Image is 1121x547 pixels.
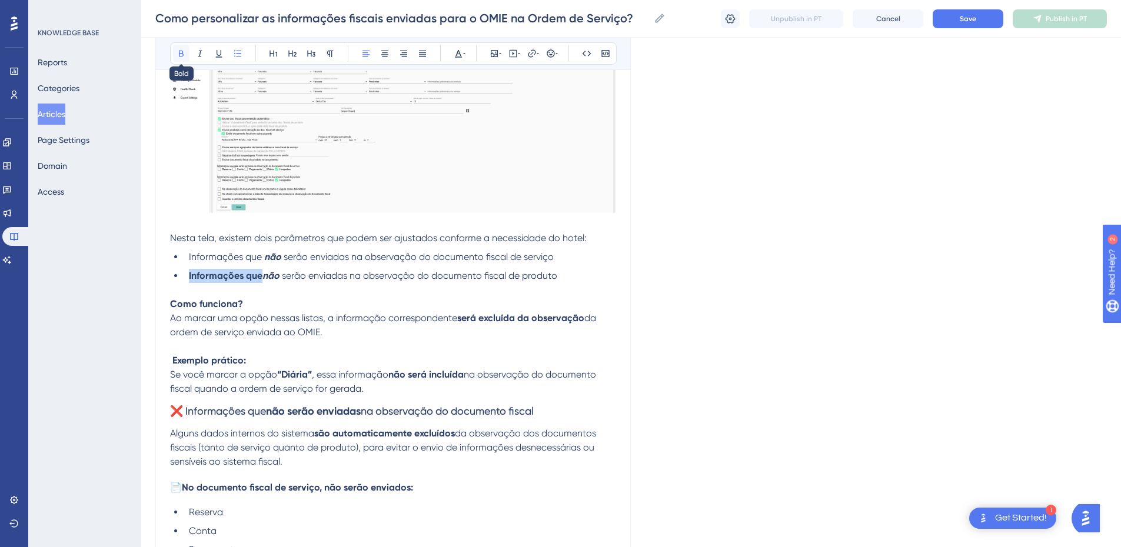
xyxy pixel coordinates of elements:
strong: No documento fiscal de serviço, não serão enviados: [182,482,413,493]
span: ❌ Informações que [170,405,266,417]
span: Alguns dados internos do sistema [170,428,314,439]
button: Access [38,181,64,202]
strong: não [264,251,281,262]
span: na observação do documento fiscal [361,405,534,417]
span: Save [960,14,976,24]
strong: não será incluída [388,369,464,380]
span: Informações que [189,251,262,262]
span: serão enviadas na observação do documento fiscal de serviço [284,251,554,262]
div: Get Started! [995,512,1047,525]
button: Page Settings [38,129,89,151]
strong: são automaticamente excluídos [314,428,455,439]
img: launcher-image-alternative-text [976,511,990,525]
span: Se você marcar a opção [170,369,277,380]
span: serão enviadas na observação do documento fiscal de produto [282,270,557,281]
strong: será excluída da observação [457,312,584,323]
strong: “Diária” [277,369,312,380]
button: Domain [38,155,67,176]
span: Unpublish in PT [771,14,821,24]
span: da observação dos documentos fiscais (tanto de serviço quanto de produto), para evitar o envio de... [170,428,598,467]
span: Cancel [876,14,900,24]
span: Publish in PT [1046,14,1087,24]
button: Publish in PT [1013,9,1107,28]
strong: Como funciona? [170,298,243,309]
button: Reports [38,52,67,73]
strong: não [262,270,280,281]
iframe: UserGuiding AI Assistant Launcher [1072,501,1107,536]
strong: Exemplo prático: [172,355,246,366]
strong: não serão enviadas [266,405,361,418]
div: Open Get Started! checklist, remaining modules: 1 [969,508,1056,529]
span: Ao marcar uma opção nessas listas, a informação correspondente [170,312,457,323]
div: 2 [82,6,85,15]
div: KNOWLEDGE BASE [38,28,99,38]
button: Save [933,9,1003,28]
button: Cancel [853,9,923,28]
div: 1 [1046,505,1056,515]
span: Reserva [189,506,223,518]
strong: Informações que [189,270,262,281]
span: Need Help? [28,3,74,17]
span: , essa informação [312,369,388,380]
input: Article Name [155,10,649,26]
span: Nesta tela, existem dois parâmetros que podem ser ajustados conforme a necessidade do hotel: [170,232,587,244]
button: Categories [38,78,79,99]
button: Unpublish in PT [749,9,843,28]
span: Conta [189,525,217,536]
button: Articles [38,104,65,125]
span: 📄 [170,482,182,493]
